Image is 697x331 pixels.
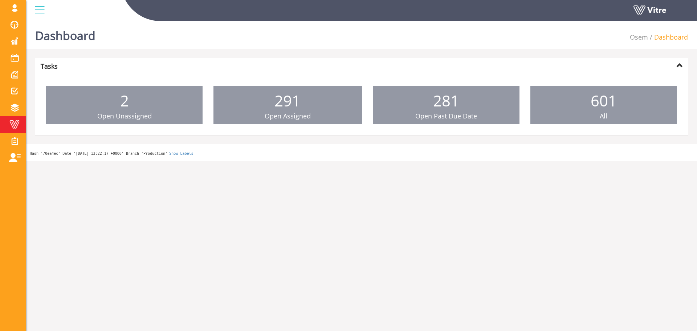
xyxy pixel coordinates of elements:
span: Open Past Due Date [415,112,477,120]
a: Osem [630,33,648,41]
a: Show Labels [169,152,193,156]
a: 601 All [530,86,677,125]
a: 281 Open Past Due Date [373,86,519,125]
span: Open Assigned [265,112,311,120]
span: 601 [591,90,617,111]
a: 291 Open Assigned [213,86,362,125]
h1: Dashboard [35,18,95,49]
span: All [600,112,607,120]
span: Open Unassigned [97,112,152,120]
a: 2 Open Unassigned [46,86,203,125]
span: 281 [433,90,459,111]
span: 2 [120,90,129,111]
strong: Tasks [41,62,58,70]
span: Hash '70ea4ec' Date '[DATE] 13:22:17 +0000' Branch 'Production' [30,152,167,156]
li: Dashboard [648,33,688,42]
span: 291 [274,90,301,111]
